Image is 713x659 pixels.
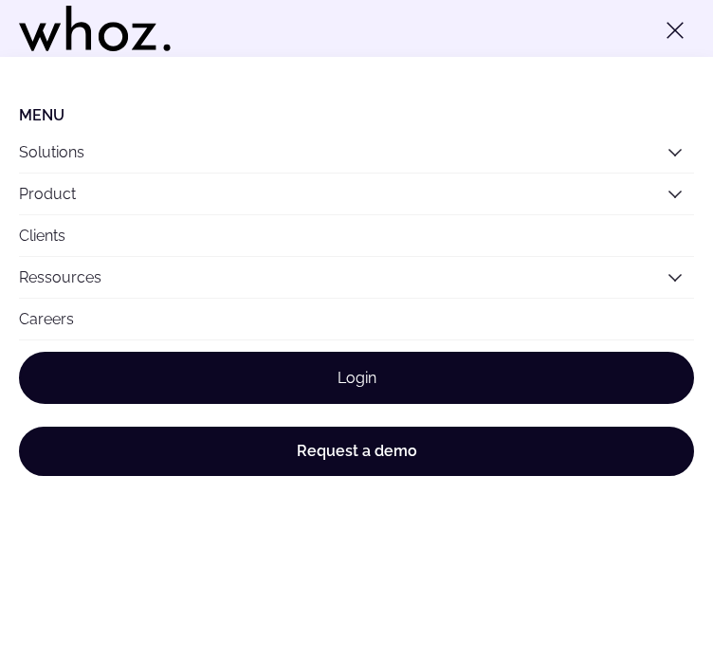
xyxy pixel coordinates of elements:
[19,106,694,124] li: Menu
[656,11,694,49] button: Toggle menu
[19,427,694,476] a: Request a demo
[19,268,101,286] a: Ressources
[588,534,686,632] iframe: Chatbot
[19,352,694,404] a: Login
[19,174,694,214] button: Product
[19,299,694,339] a: Careers
[19,215,694,256] a: Clients
[19,257,694,298] button: Ressources
[19,185,76,203] a: Product
[19,132,694,173] button: Solutions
